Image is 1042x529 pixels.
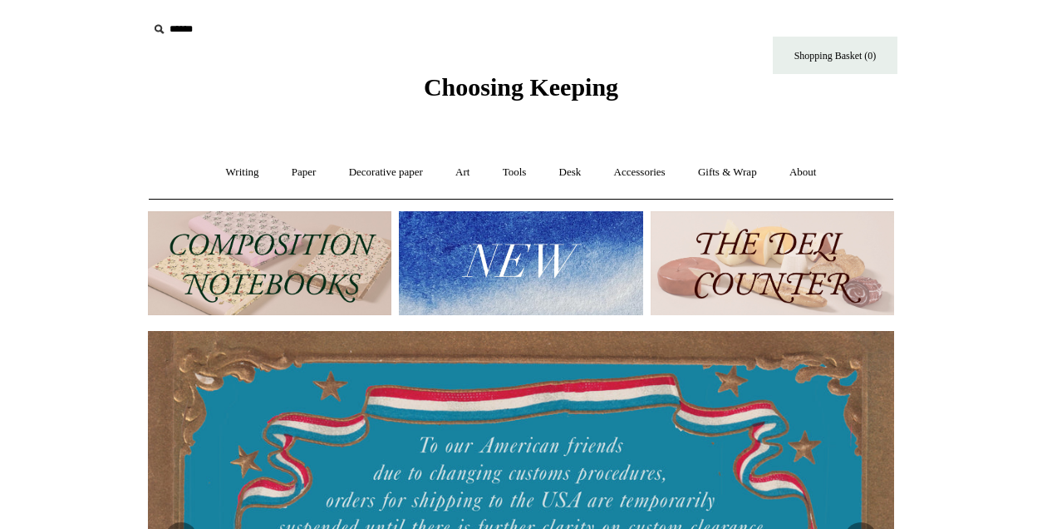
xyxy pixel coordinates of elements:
[440,151,484,195] a: Art
[599,151,681,195] a: Accessories
[277,151,332,195] a: Paper
[148,211,391,315] img: 202302 Composition ledgers.jpg__PID:69722ee6-fa44-49dd-a067-31375e5d54ec
[424,73,618,101] span: Choosing Keeping
[399,211,642,315] img: New.jpg__PID:f73bdf93-380a-4a35-bcfe-7823039498e1
[334,151,438,195] a: Decorative paper
[544,151,597,195] a: Desk
[211,151,274,195] a: Writing
[683,151,772,195] a: Gifts & Wrap
[424,87,618,98] a: Choosing Keeping
[774,151,832,195] a: About
[773,37,897,74] a: Shopping Basket (0)
[651,211,894,315] img: The Deli Counter
[488,151,542,195] a: Tools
